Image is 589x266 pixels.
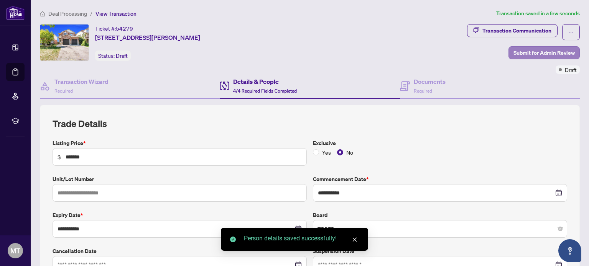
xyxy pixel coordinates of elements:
[90,9,92,18] li: /
[40,11,45,16] span: home
[10,245,20,256] span: MT
[565,65,577,74] span: Draft
[313,139,567,147] label: Exclusive
[116,52,128,59] span: Draft
[350,235,359,244] a: Close
[414,88,432,94] span: Required
[40,24,89,60] img: IMG-X12412022_1.jpg
[343,148,356,157] span: No
[54,88,73,94] span: Required
[6,6,25,20] img: logo
[558,239,581,262] button: Open asap
[318,222,563,236] span: TRREB
[95,10,137,17] span: View Transaction
[233,88,297,94] span: 4/4 Required Fields Completed
[313,175,567,183] label: Commencement Date
[558,227,563,231] span: close-circle
[53,211,307,219] label: Expiry Date
[313,211,567,219] label: Board
[313,247,567,255] label: Suspension Date
[568,29,574,35] span: ellipsis
[48,10,87,17] span: Deal Processing
[116,25,133,32] span: 54279
[230,237,236,242] span: check-circle
[95,24,133,33] div: Ticket #:
[414,77,446,86] h4: Documents
[482,24,551,37] div: Transaction Communication
[319,148,334,157] span: Yes
[496,9,580,18] article: Transaction saved in a few seconds
[53,247,307,255] label: Cancellation Date
[508,46,580,59] button: Submit for Admin Review
[53,175,307,183] label: Unit/Lot Number
[233,77,297,86] h4: Details & People
[352,237,357,242] span: close
[467,24,558,37] button: Transaction Communication
[53,117,567,130] h2: Trade Details
[54,77,109,86] h4: Transaction Wizard
[53,139,307,147] label: Listing Price
[513,47,575,59] span: Submit for Admin Review
[95,33,200,42] span: [STREET_ADDRESS][PERSON_NAME]
[95,51,131,61] div: Status:
[58,153,61,161] span: $
[244,234,359,243] div: Person details saved successfully!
